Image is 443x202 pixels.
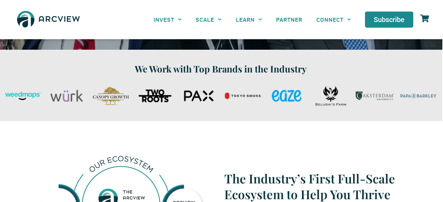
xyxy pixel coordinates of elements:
[135,83,175,109] div: Two Roots 125x75
[223,83,263,109] div: Tokyo Smoke 125x75
[147,12,358,27] nav: Menu
[269,12,309,27] a: PARTNER
[223,83,263,109] div: 4 / 22
[14,7,83,32] img: The Arcview Group
[266,83,307,109] div: 5 / 22
[178,83,219,109] div: PAX 125x75
[47,83,87,109] div: 22 / 22
[229,12,269,27] a: LEARN
[354,83,395,109] div: 7 / 22
[189,12,228,27] a: SCALE
[3,83,43,109] div: brand-weedmaps
[310,83,351,109] div: 6 / 22
[398,83,439,109] div: Papa & Barkley 125x75
[398,83,439,109] div: 8 / 22
[3,83,439,109] div: Slides
[266,83,307,109] div: Eaze 125x75
[3,83,43,109] div: 21 / 22
[135,83,175,109] div: 2 / 22
[91,83,131,109] div: Canopy Growth 125x75
[310,83,351,109] div: Belushi's Farm 125x75
[47,83,87,109] div: brand-wurk
[374,16,405,23] span: Subscribe
[354,83,395,109] div: Oaksterdam University
[91,83,131,109] div: 1 / 22
[147,12,189,27] a: INVEST
[309,12,358,27] a: CONNECT
[178,83,219,109] div: 3 / 22
[365,12,413,28] a: Subscribe
[3,62,439,76] h1: We Work with Top Brands in the Industry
